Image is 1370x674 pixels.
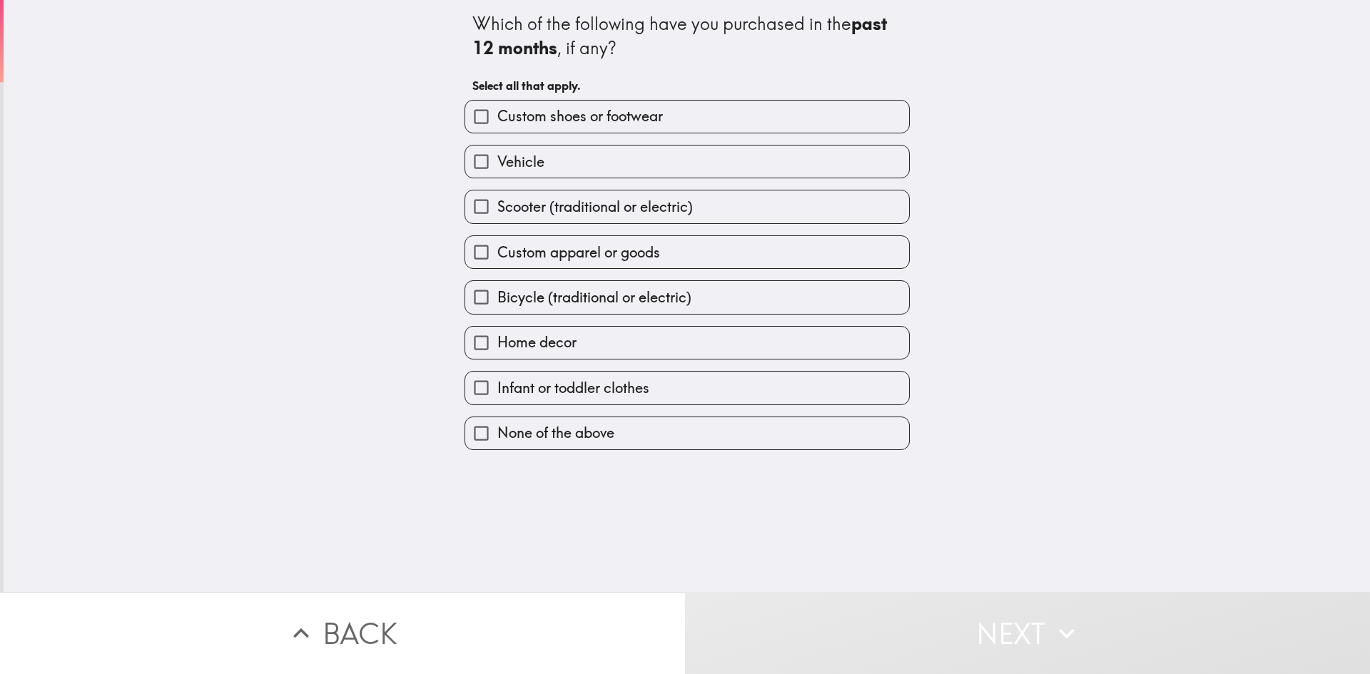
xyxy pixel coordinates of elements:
[465,372,909,404] button: Infant or toddler clothes
[465,327,909,359] button: Home decor
[497,106,663,126] span: Custom shoes or footwear
[497,423,614,443] span: None of the above
[497,332,577,352] span: Home decor
[472,12,902,60] div: Which of the following have you purchased in the , if any?
[497,242,660,262] span: Custom apparel or goods
[497,152,544,172] span: Vehicle
[472,78,902,93] h6: Select all that apply.
[497,197,693,217] span: Scooter (traditional or electric)
[465,101,909,133] button: Custom shoes or footwear
[465,417,909,449] button: None of the above
[497,287,691,307] span: Bicycle (traditional or electric)
[472,13,891,58] b: past 12 months
[685,592,1370,674] button: Next
[465,190,909,223] button: Scooter (traditional or electric)
[465,236,909,268] button: Custom apparel or goods
[465,145,909,178] button: Vehicle
[497,378,649,398] span: Infant or toddler clothes
[465,281,909,313] button: Bicycle (traditional or electric)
